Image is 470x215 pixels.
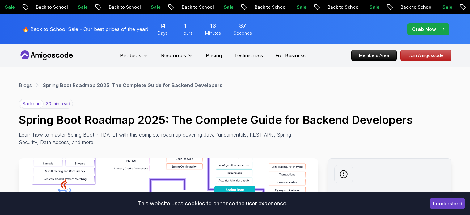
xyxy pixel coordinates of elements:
a: Testimonials [234,52,263,59]
div: This website uses cookies to enhance the user experience. [5,197,420,210]
button: Accept cookies [430,198,465,209]
span: Days [158,30,168,36]
h2: Weekly newsletter [334,191,445,200]
a: For Business [275,52,306,59]
button: Products [120,52,149,64]
p: Sale [255,4,274,10]
span: 11 Hours [184,21,189,30]
p: Members Area [352,50,396,61]
p: Join Amigoscode [401,50,451,61]
p: Learn how to master Spring Boot in [DATE] with this complete roadmap covering Java fundamentals, ... [19,131,296,146]
p: backend [20,100,44,108]
span: 13 Minutes [210,21,216,30]
span: Hours [180,30,193,36]
h1: Spring Boot Roadmap 2025: The Complete Guide for Backend Developers [19,114,451,126]
p: Resources [161,52,186,59]
p: Sale [182,4,201,10]
button: Resources [161,52,193,64]
p: Spring Boot Roadmap 2025: The Complete Guide for Backend Developers [43,81,222,89]
p: Products [120,52,141,59]
p: Sale [109,4,129,10]
a: Join Amigoscode [400,50,451,61]
p: Sale [328,4,347,10]
p: 30 min read [46,101,70,107]
p: Back to School [286,4,328,10]
p: Back to School [358,4,400,10]
p: Sale [36,4,56,10]
span: Seconds [234,30,252,36]
a: Members Area [351,50,397,61]
p: Grab Now [412,25,436,33]
p: Back to School [67,4,109,10]
a: Blogs [19,81,32,89]
span: Minutes [205,30,221,36]
a: Pricing [206,52,222,59]
span: 37 Seconds [239,21,246,30]
p: 🔥 Back to School Sale - Our best prices of the year! [23,25,148,33]
p: Sale [400,4,420,10]
p: Back to School [213,4,255,10]
span: 14 Days [159,21,166,30]
p: Back to School [140,4,182,10]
